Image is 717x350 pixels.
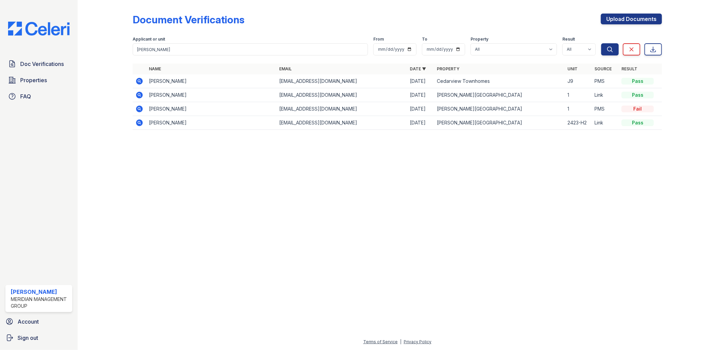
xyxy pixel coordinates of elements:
[3,22,75,36] img: CE_Logo_Blue-a8612792a0a2168367f1c8372b55b34899dd931a85d93a1a3d3e32e68fde9ad4.png
[133,43,368,55] input: Search by name, email, or unit number
[621,66,637,71] a: Result
[146,74,277,88] td: [PERSON_NAME]
[363,339,398,344] a: Terms of Service
[133,37,165,42] label: Applicant or unit
[594,66,612,71] a: Source
[146,88,277,102] td: [PERSON_NAME]
[410,66,426,71] a: Date ▼
[621,78,654,85] div: Pass
[146,102,277,116] td: [PERSON_NAME]
[562,37,575,42] label: Result
[149,66,161,71] a: Name
[5,73,72,87] a: Properties
[434,102,565,116] td: [PERSON_NAME][GEOGRAPHIC_DATA]
[565,102,592,116] td: 1
[18,334,38,342] span: Sign out
[621,92,654,98] div: Pass
[3,315,75,328] a: Account
[18,318,39,326] span: Account
[592,74,619,88] td: PMS
[20,92,31,100] span: FAQ
[404,339,431,344] a: Privacy Policy
[11,296,70,309] div: Meridian Management Group
[434,88,565,102] td: [PERSON_NAME][GEOGRAPHIC_DATA]
[434,116,565,130] td: [PERSON_NAME][GEOGRAPHIC_DATA]
[434,74,565,88] td: Cedarview Townhomes
[277,102,407,116] td: [EMAIL_ADDRESS][DOMAIN_NAME]
[280,66,292,71] a: Email
[601,14,662,24] a: Upload Documents
[407,88,434,102] td: [DATE]
[471,37,488,42] label: Property
[373,37,384,42] label: From
[20,76,47,84] span: Properties
[565,88,592,102] td: 1
[567,66,578,71] a: Unit
[621,106,654,112] div: Fail
[146,116,277,130] td: [PERSON_NAME]
[407,116,434,130] td: [DATE]
[592,116,619,130] td: Link
[565,74,592,88] td: J9
[621,119,654,126] div: Pass
[3,331,75,345] a: Sign out
[592,102,619,116] td: PMS
[407,74,434,88] td: [DATE]
[437,66,459,71] a: Property
[5,90,72,103] a: FAQ
[592,88,619,102] td: Link
[133,14,244,26] div: Document Verifications
[11,288,70,296] div: [PERSON_NAME]
[400,339,401,344] div: |
[422,37,427,42] label: To
[277,116,407,130] td: [EMAIL_ADDRESS][DOMAIN_NAME]
[20,60,64,68] span: Doc Verifications
[565,116,592,130] td: 2423-H2
[407,102,434,116] td: [DATE]
[5,57,72,71] a: Doc Verifications
[277,88,407,102] td: [EMAIL_ADDRESS][DOMAIN_NAME]
[277,74,407,88] td: [EMAIL_ADDRESS][DOMAIN_NAME]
